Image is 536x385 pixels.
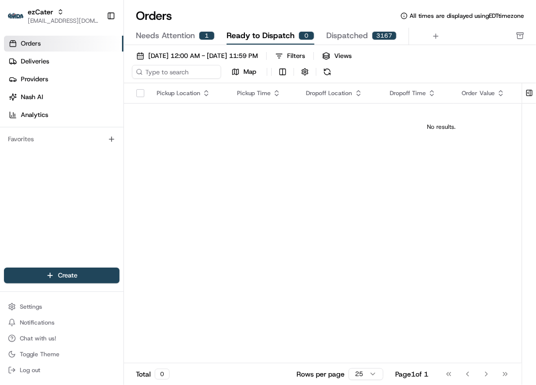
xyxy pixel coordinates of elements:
div: Pickup Location [157,89,221,97]
div: 3167 [372,31,397,40]
span: Nash AI [21,93,43,102]
div: 1 [199,31,215,40]
button: Chat with us! [4,331,119,345]
div: Page 1 of 1 [395,369,428,379]
button: [DATE] 12:00 AM - [DATE] 11:59 PM [132,49,262,63]
span: Log out [20,366,40,374]
div: Dropoff Location [306,89,374,97]
span: Needs Attention [136,30,195,42]
a: Orders [4,36,123,52]
span: [DATE] 12:00 AM - [DATE] 11:59 PM [148,52,258,60]
p: Rows per page [297,369,345,379]
span: Providers [21,75,48,84]
a: 💻API Documentation [80,140,163,158]
span: Orders [21,39,41,48]
span: All times are displayed using EDT timezone [410,12,524,20]
img: ezCater [8,13,24,19]
button: Toggle Theme [4,347,119,361]
button: Settings [4,300,119,314]
span: Analytics [21,110,48,119]
button: Filters [271,49,309,63]
span: Deliveries [21,57,49,66]
button: Create [4,268,119,283]
a: Providers [4,71,123,87]
a: Deliveries [4,54,123,69]
div: Start new chat [34,95,163,105]
div: 0 [298,31,314,40]
button: [EMAIL_ADDRESS][DOMAIN_NAME] [28,17,99,25]
img: 1736555255976-a54dd68f-1ca7-489b-9aae-adbdc363a1c4 [10,95,28,112]
span: Ready to Dispatch [227,30,295,42]
span: Settings [20,303,42,311]
button: Log out [4,363,119,377]
div: Favorites [4,131,119,147]
span: Views [334,52,352,60]
span: Pylon [99,168,120,175]
button: Views [318,49,356,63]
span: Toggle Theme [20,350,60,358]
button: Start new chat [169,98,180,110]
button: Refresh [320,65,334,79]
h1: Orders [136,8,172,24]
div: 0 [155,369,170,380]
img: Nash [10,10,30,30]
div: Dropoff Time [390,89,446,97]
button: Map [225,66,263,78]
div: Order Value [462,89,514,97]
button: Notifications [4,316,119,330]
a: Analytics [4,107,123,123]
div: Filters [287,52,305,60]
a: 📗Knowledge Base [6,140,80,158]
div: Pickup Time [237,89,290,97]
input: Type to search [132,65,221,79]
div: 📗 [10,145,18,153]
button: ezCater [28,7,53,17]
span: Dispatched [326,30,368,42]
a: Powered byPylon [70,167,120,175]
div: 💻 [84,145,92,153]
span: API Documentation [94,144,159,154]
div: We're available if you need us! [34,105,125,112]
input: Clear [26,64,164,74]
span: Chat with us! [20,334,56,342]
div: Total [136,369,170,380]
span: Knowledge Base [20,144,76,154]
span: Create [58,271,77,280]
a: Nash AI [4,89,123,105]
p: Welcome 👋 [10,40,180,55]
span: Map [243,67,256,76]
button: ezCaterezCater[EMAIL_ADDRESS][DOMAIN_NAME] [4,4,103,28]
span: Notifications [20,319,55,327]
